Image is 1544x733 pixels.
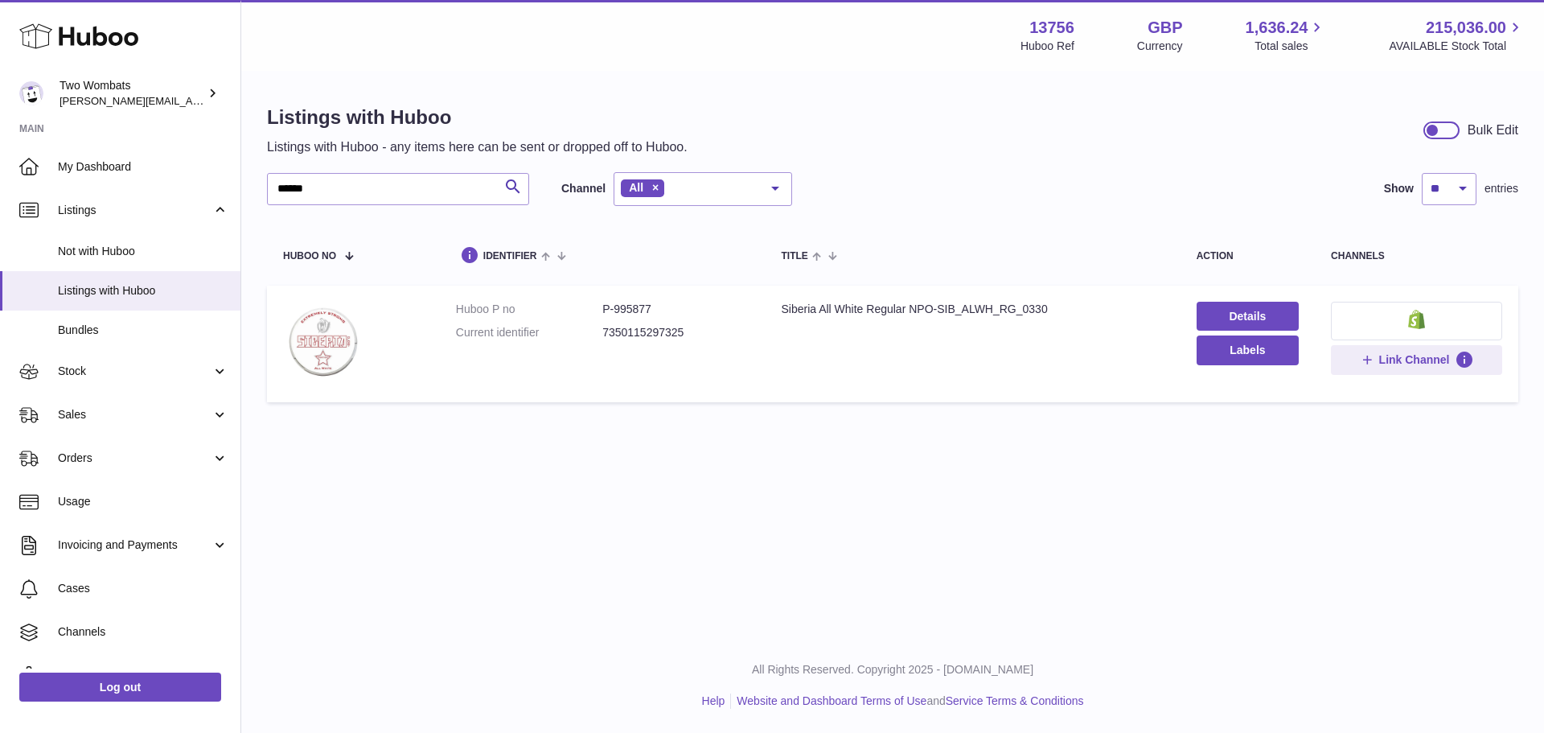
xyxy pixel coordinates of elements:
div: Huboo Ref [1020,39,1074,54]
p: All Rights Reserved. Copyright 2025 - [DOMAIN_NAME] [254,662,1531,677]
strong: 13756 [1029,17,1074,39]
h1: Listings with Huboo [267,105,688,130]
a: Details [1197,302,1299,331]
a: Log out [19,673,221,702]
img: Siberia All White Regular NPO-SIB_ALWH_RG_0330 [283,302,363,382]
button: Link Channel [1331,345,1502,374]
span: entries [1484,181,1518,196]
li: and [731,694,1083,709]
dd: 7350115297325 [602,325,749,340]
span: All [629,181,643,194]
button: Labels [1197,336,1299,364]
span: Not with Huboo [58,244,228,259]
div: Siberia All White Regular NPO-SIB_ALWH_RG_0330 [781,302,1164,317]
span: 215,036.00 [1426,17,1506,39]
span: Huboo no [283,251,336,261]
span: Listings [58,203,211,218]
a: 1,636.24 Total sales [1246,17,1327,54]
dd: P-995877 [602,302,749,317]
img: shopify-small.png [1408,310,1425,329]
span: Settings [58,668,228,683]
span: Channels [58,624,228,640]
span: My Dashboard [58,159,228,175]
span: Total sales [1254,39,1326,54]
span: 1,636.24 [1246,17,1308,39]
p: Listings with Huboo - any items here can be sent or dropped off to Huboo. [267,138,688,156]
span: Orders [58,451,211,466]
span: Listings with Huboo [58,283,228,299]
a: Service Terms & Conditions [946,694,1084,707]
dt: Huboo P no [456,302,602,317]
span: title [781,251,807,261]
span: Link Channel [1379,352,1450,367]
span: Stock [58,364,211,379]
div: action [1197,251,1299,261]
span: identifier [483,251,537,261]
strong: GBP [1148,17,1182,39]
img: adam.randall@twowombats.com [19,81,43,105]
div: channels [1331,251,1502,261]
div: Currency [1137,39,1183,54]
a: Help [702,694,725,707]
label: Channel [561,181,606,196]
span: [PERSON_NAME][EMAIL_ADDRESS][PERSON_NAME][DOMAIN_NAME] [60,94,409,107]
span: Cases [58,581,228,596]
a: 215,036.00 AVAILABLE Stock Total [1389,17,1525,54]
span: Usage [58,494,228,509]
div: Two Wombats [60,78,204,109]
label: Show [1384,181,1414,196]
div: Bulk Edit [1468,121,1518,139]
span: AVAILABLE Stock Total [1389,39,1525,54]
span: Invoicing and Payments [58,537,211,553]
a: Website and Dashboard Terms of Use [737,694,926,707]
dt: Current identifier [456,325,602,340]
span: Bundles [58,323,228,338]
span: Sales [58,407,211,422]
